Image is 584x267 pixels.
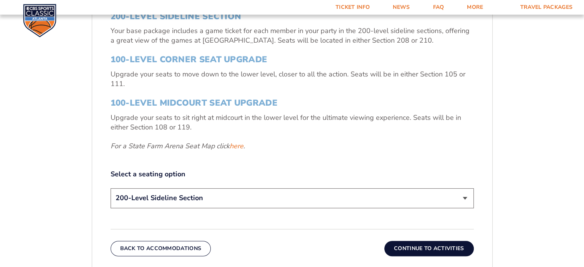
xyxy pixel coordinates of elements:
[111,113,474,132] p: Upgrade your seats to sit right at midcourt in the lower level for the ultimate viewing experienc...
[230,141,243,151] a: here
[111,12,474,22] h3: 200-Level Sideline Section
[111,26,474,45] p: Your base package includes a game ticket for each member in your party in the 200-level sideline ...
[111,55,474,65] h3: 100-Level Corner Seat Upgrade
[111,169,474,179] label: Select a seating option
[111,141,245,151] em: For a State Farm Arena Seat Map click .
[111,98,474,108] h3: 100-Level Midcourt Seat Upgrade
[111,70,474,89] p: Upgrade your seats to move down to the lower level, closer to all the action. Seats will be in ei...
[23,4,56,37] img: CBS Sports Classic
[111,241,211,256] button: Back To Accommodations
[384,241,474,256] button: Continue To Activities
